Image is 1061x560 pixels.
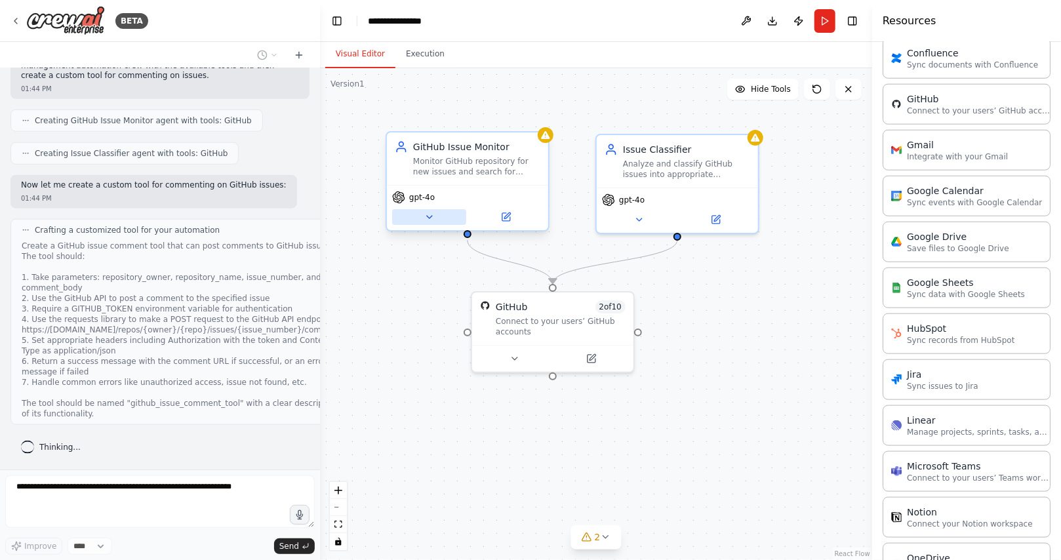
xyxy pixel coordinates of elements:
[907,289,1025,300] p: Sync data with Google Sheets
[21,193,287,203] div: 01:44 PM
[413,156,540,177] div: Monitor GitHub repository for new issues and search for existing issues based on {repository_owne...
[21,180,287,191] p: Now let me create a custom tool for commenting on GitHub issues:
[907,197,1042,208] p: Sync events with Google Calendar
[252,47,283,63] button: Switch to previous chat
[891,53,902,64] img: Confluence
[386,134,550,234] div: GitHub Issue MonitorMonitor GitHub repository for new issues and search for existing issues based...
[907,151,1008,162] p: Integrate with your Gmail
[907,106,1051,116] p: Connect to your users’ GitHub accounts
[907,427,1051,437] p: Manage projects, sprints, tasks, and bug tracking in Linear
[891,512,902,523] img: Notion
[679,212,753,228] button: Open in side panel
[461,240,559,283] g: Edge from c00b1c74-0efd-475d-b931-950d17ec0319 to d508be06-19b6-47f0-b2a0-88b52a6d4e4a
[891,374,902,385] img: Jira
[496,300,528,313] div: GitHub
[26,6,105,35] img: Logo
[907,60,1038,70] p: Sync documents with Confluence
[5,538,62,555] button: Improve
[907,368,978,381] div: Jira
[907,92,1051,106] div: GitHub
[595,134,759,234] div: Issue ClassifierAnalyze and classify GitHub issues into appropriate categories (bug, feature requ...
[891,191,902,201] img: Google Calendar
[907,506,1033,519] div: Notion
[891,237,902,247] img: Google Drive
[368,14,435,28] nav: breadcrumb
[330,516,347,533] button: fit view
[843,12,862,30] button: Hide right sidebar
[595,300,626,313] span: Number of enabled actions
[554,351,628,367] button: Open in side panel
[727,79,799,100] button: Hide Tools
[274,538,315,554] button: Send
[546,240,684,283] g: Edge from 2eb0c323-f506-4e8f-bcf7-b5d9676541f7 to d508be06-19b6-47f0-b2a0-88b52a6d4e4a
[21,84,299,94] div: 01:44 PM
[24,541,56,551] span: Improve
[409,192,435,203] span: gpt-4o
[907,276,1025,289] div: Google Sheets
[891,420,902,431] img: Linear
[907,243,1009,254] p: Save files to Google Drive
[115,13,148,29] div: BETA
[35,115,252,126] span: Creating GitHub Issue Monitor agent with tools: GitHub
[39,442,81,452] span: Thinking...
[835,550,870,557] a: React Flow attribution
[907,138,1008,151] div: Gmail
[891,329,902,339] img: HubSpot
[469,209,543,225] button: Open in side panel
[289,47,310,63] button: Start a new chat
[35,148,228,159] span: Creating Issue Classifier agent with tools: GitHub
[330,79,365,89] div: Version 1
[279,541,299,551] span: Send
[330,499,347,516] button: zoom out
[751,84,791,94] span: Hide Tools
[413,140,540,153] div: GitHub Issue Monitor
[907,322,1014,335] div: HubSpot
[891,283,902,293] img: Google Sheets
[471,291,635,373] div: GitHubGitHub2of10Connect to your users’ GitHub accounts
[619,195,645,205] span: gpt-4o
[325,41,395,68] button: Visual Editor
[595,530,601,544] span: 2
[907,230,1009,243] div: Google Drive
[330,482,347,550] div: React Flow controls
[330,482,347,499] button: zoom in
[623,143,750,156] div: Issue Classifier
[496,316,626,337] div: Connect to your users’ GitHub accounts
[883,13,936,29] h4: Resources
[907,335,1014,346] p: Sync records from HubSpot
[22,241,346,419] div: Create a GitHub issue comment tool that can post comments to GitHub issues. The tool should: 1. T...
[891,466,902,477] img: Microsoft Teams
[328,12,346,30] button: Hide left sidebar
[907,47,1038,60] div: Confluence
[330,533,347,550] button: toggle interactivity
[571,525,622,550] button: 2
[907,460,1051,473] div: Microsoft Teams
[907,184,1042,197] div: Google Calendar
[290,505,310,525] button: Click to speak your automation idea
[35,225,220,235] span: Crafting a customized tool for your automation
[907,381,978,391] p: Sync issues to Jira
[907,414,1051,427] div: Linear
[480,300,490,311] img: GitHub
[891,145,902,155] img: Gmail
[623,159,750,180] div: Analyze and classify GitHub issues into appropriate categories (bug, feature request, documentati...
[907,519,1033,529] p: Connect your Notion workspace
[395,41,455,68] button: Execution
[907,473,1051,483] p: Connect to your users’ Teams workspaces
[891,99,902,110] img: GitHub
